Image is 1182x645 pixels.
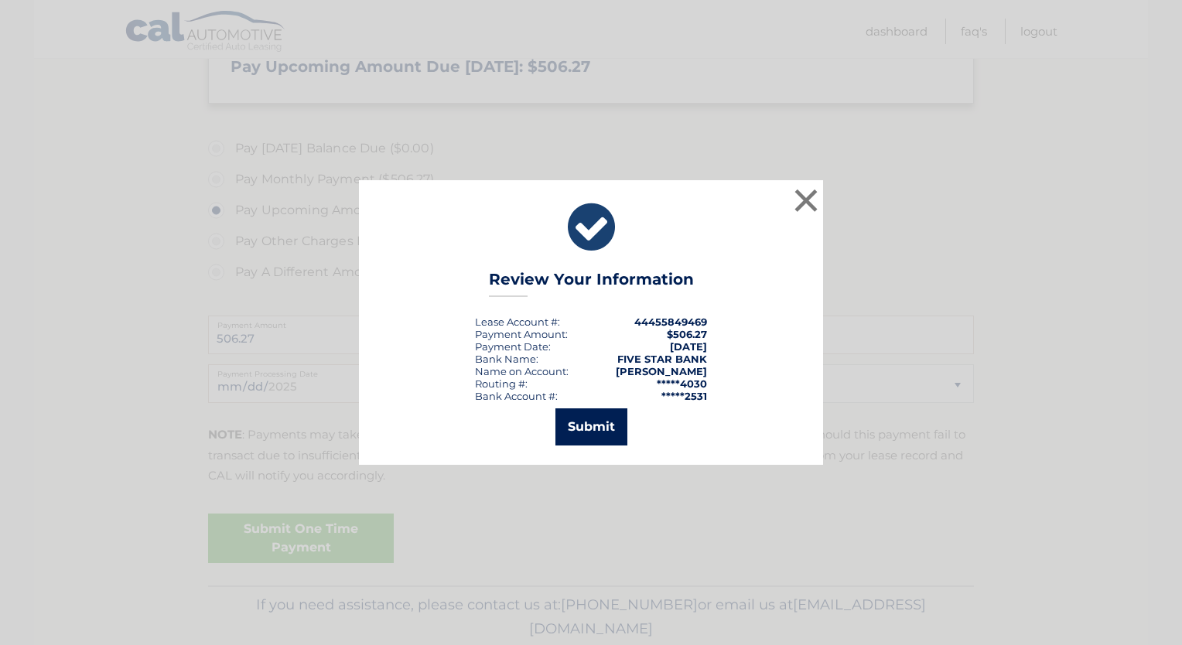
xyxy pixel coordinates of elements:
div: Name on Account: [475,365,569,377]
button: Submit [555,408,627,445]
div: Lease Account #: [475,316,560,328]
div: : [475,340,551,353]
div: Bank Account #: [475,390,558,402]
div: Payment Amount: [475,328,568,340]
span: Payment Date [475,340,548,353]
strong: [PERSON_NAME] [616,365,707,377]
h3: Review Your Information [489,270,694,297]
span: [DATE] [670,340,707,353]
div: Routing #: [475,377,528,390]
strong: FIVE STAR BANK [617,353,707,365]
strong: 44455849469 [634,316,707,328]
button: × [791,185,822,216]
span: $506.27 [667,328,707,340]
div: Bank Name: [475,353,538,365]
